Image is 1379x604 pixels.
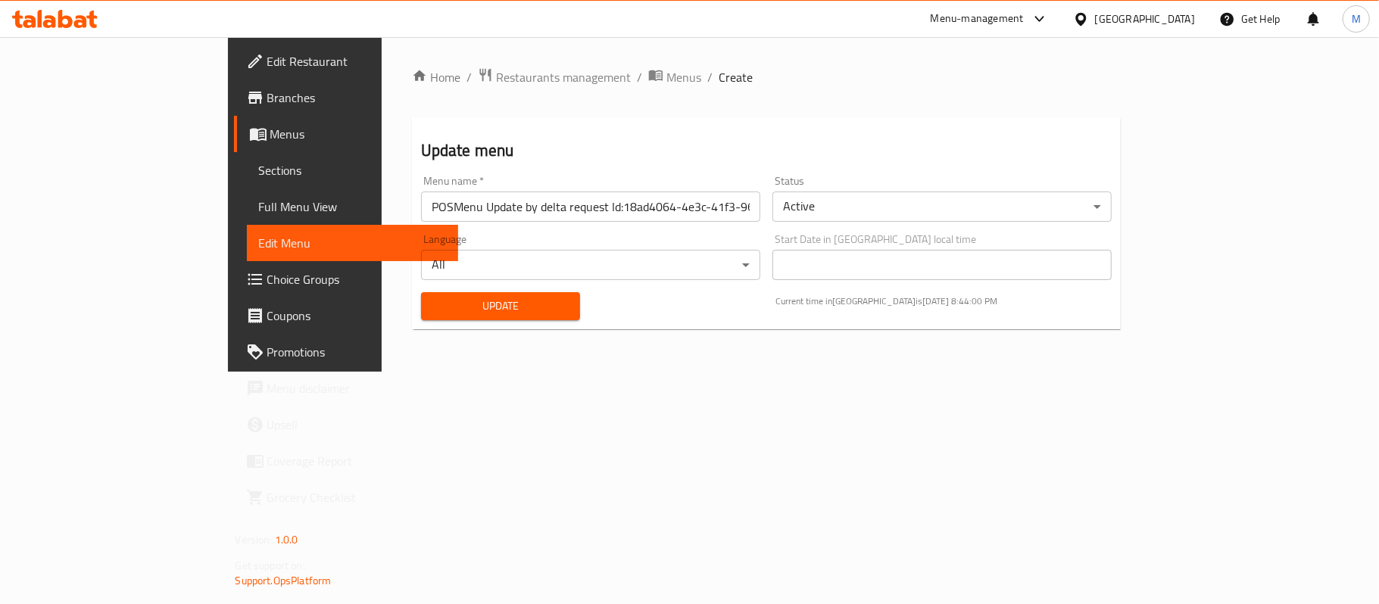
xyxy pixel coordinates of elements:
[234,261,458,297] a: Choice Groups
[234,116,458,152] a: Menus
[931,10,1024,28] div: Menu-management
[707,68,713,86] li: /
[719,68,753,86] span: Create
[267,488,446,506] span: Grocery Checklist
[421,191,760,222] input: Please enter Menu name
[433,297,568,316] span: Update
[259,161,446,179] span: Sections
[267,379,446,397] span: Menu disclaimer
[259,198,446,216] span: Full Menu View
[267,452,446,470] span: Coverage Report
[772,191,1112,222] div: Active
[270,125,446,143] span: Menus
[234,406,458,443] a: Upsell
[247,188,458,225] a: Full Menu View
[234,334,458,370] a: Promotions
[236,556,305,575] span: Get support on:
[267,270,446,288] span: Choice Groups
[275,530,298,550] span: 1.0.0
[234,479,458,515] a: Grocery Checklist
[234,443,458,479] a: Coverage Report
[421,292,580,320] button: Update
[267,89,446,107] span: Branches
[234,43,458,79] a: Edit Restaurant
[466,68,472,86] li: /
[412,67,1122,87] nav: breadcrumb
[421,139,1112,162] h2: Update menu
[234,370,458,406] a: Menu disclaimer
[247,152,458,188] a: Sections
[236,530,273,550] span: Version:
[421,250,760,280] div: All
[234,79,458,116] a: Branches
[666,68,701,86] span: Menus
[267,307,446,325] span: Coupons
[1095,11,1195,27] div: [GEOGRAPHIC_DATA]
[259,234,446,252] span: Edit Menu
[1352,11,1361,27] span: M
[478,67,631,87] a: Restaurants management
[267,52,446,70] span: Edit Restaurant
[234,297,458,334] a: Coupons
[267,343,446,361] span: Promotions
[775,294,1112,308] p: Current time in [GEOGRAPHIC_DATA] is [DATE] 8:44:00 PM
[648,67,701,87] a: Menus
[236,571,332,590] a: Support.OpsPlatform
[267,416,446,434] span: Upsell
[247,225,458,261] a: Edit Menu
[637,68,642,86] li: /
[496,68,631,86] span: Restaurants management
